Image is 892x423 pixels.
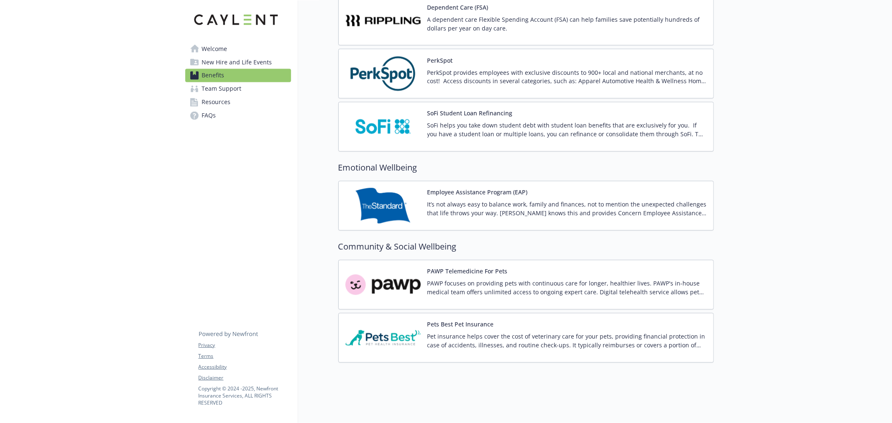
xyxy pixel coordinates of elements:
[427,15,707,33] p: A dependent care Flexible Spending Account (FSA) can help families save potentially hundreds of d...
[345,320,421,356] img: Pets Best Insurance Services carrier logo
[345,188,421,224] img: Standard Insurance Company carrier logo
[427,320,494,329] button: Pets Best Pet Insurance
[427,200,707,218] p: It’s not always easy to balance work, family and finances, not to mention the unexpected challeng...
[199,385,291,406] p: Copyright © 2024 - 2025 , Newfront Insurance Services, ALL RIGHTS RESERVED
[427,121,707,139] p: SoFi helps you take down student debt with student loan benefits that are exclusively for you. If...
[185,82,291,96] a: Team Support
[427,332,707,350] p: Pet insurance helps cover the cost of veterinary care for your pets, providing financial protecti...
[202,82,242,96] span: Team Support
[427,68,707,86] p: PerkSpot provides employees with exclusive discounts to 900+ local and national merchants, at no ...
[202,42,227,56] span: Welcome
[427,279,707,297] p: PAWP focuses on providing pets with continuous care for longer, healthier lives. PAWP's in-house ...
[338,241,714,253] h2: Community & Social Wellbeing
[345,56,421,92] img: PerkSpot carrier logo
[427,267,508,276] button: PAWP Telemedicine For Pets
[185,109,291,122] a: FAQs
[199,352,291,360] a: Terms
[345,109,421,145] img: SoFi carrier logo
[199,341,291,349] a: Privacy
[185,96,291,109] a: Resources
[427,3,488,12] button: Dependent Care (FSA)
[185,69,291,82] a: Benefits
[427,188,528,197] button: Employee Assistance Program (EAP)
[185,42,291,56] a: Welcome
[202,109,216,122] span: FAQs
[202,69,225,82] span: Benefits
[199,363,291,371] a: Accessibility
[345,3,421,38] img: Rippling carrier logo
[427,109,513,118] button: SoFi Student Loan Refinancing
[427,56,453,65] button: PerkSpot
[202,56,272,69] span: New Hire and Life Events
[185,56,291,69] a: New Hire and Life Events
[345,267,421,303] img: Pawp carrier logo
[338,162,714,174] h2: Emotional Wellbeing
[199,374,291,382] a: Disclaimer
[202,96,231,109] span: Resources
